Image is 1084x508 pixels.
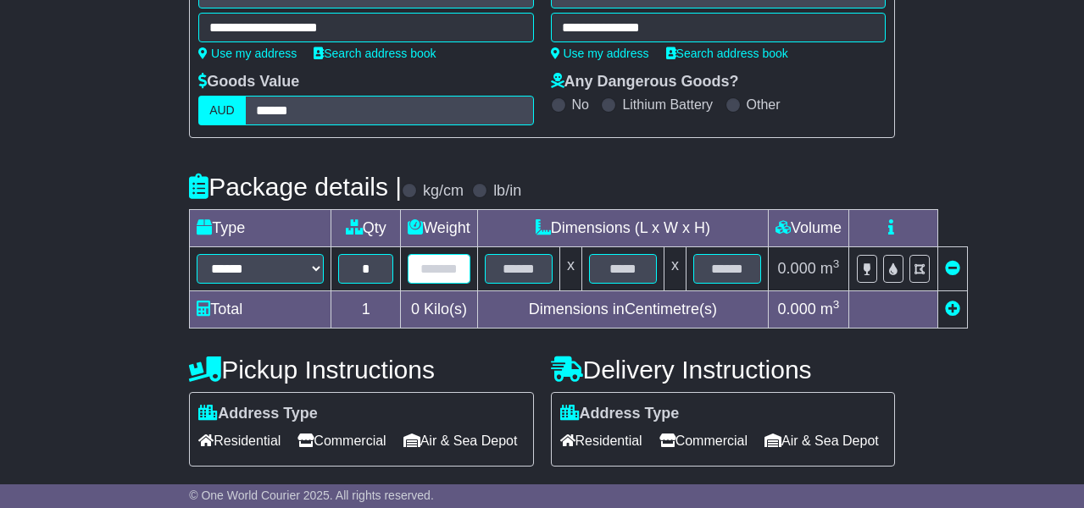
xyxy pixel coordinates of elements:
td: Dimensions in Centimetre(s) [477,291,768,329]
span: 0.000 [778,301,816,317]
a: Use my address [551,47,649,60]
span: 0.000 [778,260,816,277]
label: Lithium Battery [622,97,713,113]
a: Add new item [945,301,960,317]
span: Commercial [659,428,748,454]
sup: 3 [833,257,840,270]
a: Search address book [666,47,788,60]
span: m [820,301,840,317]
label: Address Type [560,405,680,423]
span: m [820,260,840,277]
span: © One World Courier 2025. All rights reserved. [189,489,434,502]
label: AUD [198,96,246,125]
span: Commercial [297,428,386,454]
span: Residential [560,428,642,454]
td: 1 [331,291,401,329]
a: Search address book [314,47,436,60]
h4: Pickup Instructions [189,356,533,384]
td: Qty [331,210,401,247]
label: lb/in [493,182,521,201]
td: Weight [401,210,478,247]
td: Dimensions (L x W x H) [477,210,768,247]
sup: 3 [833,298,840,311]
span: Air & Sea Depot [764,428,879,454]
label: Other [747,97,781,113]
td: Type [190,210,331,247]
h4: Delivery Instructions [551,356,895,384]
td: x [559,247,581,291]
label: kg/cm [423,182,464,201]
span: Air & Sea Depot [403,428,518,454]
label: No [572,97,589,113]
label: Goods Value [198,73,299,91]
span: 0 [411,301,420,317]
td: Volume [768,210,848,247]
a: Remove this item [945,260,960,277]
label: Address Type [198,405,318,423]
td: Kilo(s) [401,291,478,329]
td: Total [190,291,331,329]
a: Use my address [198,47,297,60]
span: Residential [198,428,281,454]
label: Any Dangerous Goods? [551,73,739,91]
h4: Package details | [189,173,402,201]
td: x [664,247,686,291]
